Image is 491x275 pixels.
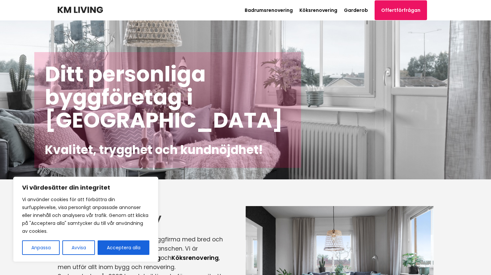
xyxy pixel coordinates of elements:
[98,240,149,255] button: Acceptera alla
[245,7,293,14] a: Badrumsrenovering
[22,196,149,235] p: Vi använder cookies för att förbättra din surfupplevelse, visa personligt anpassade annonser elle...
[45,63,291,132] h1: Ditt personliga byggföretag i [GEOGRAPHIC_DATA]
[299,7,337,14] a: Köksrenovering
[45,142,291,157] h2: Kvalitet, trygghet och kundnöjdhet!
[171,254,219,262] a: Köksrenovering
[58,7,103,13] img: KM Living
[22,240,60,255] button: Anpassa
[375,0,427,20] a: Offertförfrågan
[344,7,368,14] a: Garderob
[62,240,95,255] button: Avvisa
[22,184,149,192] p: Vi värdesätter din integritet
